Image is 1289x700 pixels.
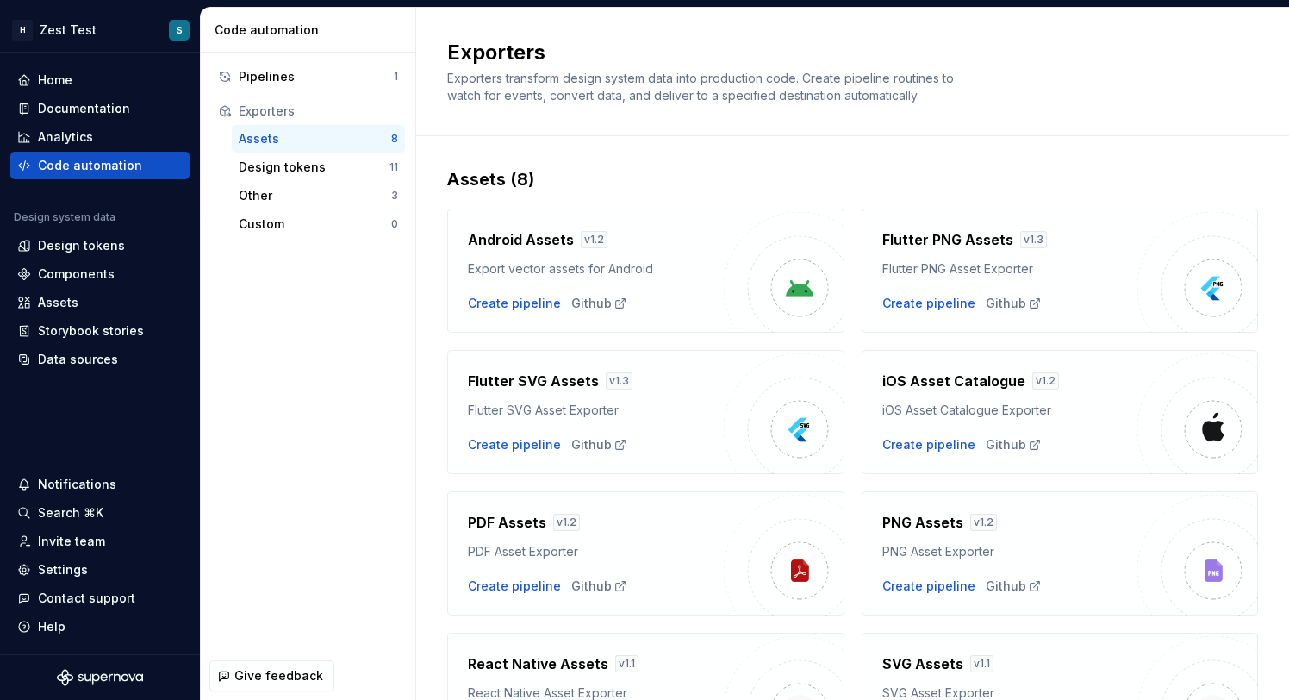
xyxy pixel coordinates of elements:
div: Components [38,266,115,283]
div: iOS Asset Catalogue Exporter [882,402,1138,419]
div: Data sources [38,351,118,368]
button: Create pipeline [468,295,561,312]
div: Flutter PNG Asset Exporter [882,260,1138,278]
div: PDF Asset Exporter [468,543,724,560]
div: Notifications [38,476,116,493]
div: 8 [391,132,398,146]
svg: Supernova Logo [57,669,143,686]
a: Github [571,436,627,453]
div: Search ⌘K [38,504,103,522]
div: Assets [239,130,391,147]
a: Github [986,578,1042,595]
button: Give feedback [209,660,334,691]
span: Exporters transform design system data into production code. Create pipeline routines to watch fo... [447,71,957,103]
a: Invite team [10,528,190,555]
div: Home [38,72,72,89]
div: v 1.3 [1020,231,1047,248]
div: Create pipeline [882,295,975,312]
a: Documentation [10,95,190,122]
button: Help [10,613,190,641]
button: Assets8 [232,125,405,153]
div: Flutter SVG Asset Exporter [468,402,724,419]
div: Code automation [38,157,142,174]
button: Create pipeline [468,436,561,453]
a: Components [10,260,190,288]
div: S [177,23,183,37]
div: v 1.2 [970,514,997,531]
div: Custom [239,216,391,233]
a: Design tokens [10,232,190,259]
div: Design system data [14,210,115,224]
span: Give feedback [234,667,323,684]
h4: Flutter SVG Assets [468,371,599,391]
div: Storybook stories [38,322,144,340]
div: PNG Asset Exporter [882,543,1138,560]
button: Notifications [10,471,190,498]
div: Invite team [38,533,105,550]
a: Github [986,295,1042,312]
button: Pipelines1 [211,63,405,91]
button: Search ⌘K [10,499,190,527]
a: Github [571,295,627,312]
div: v 1.2 [553,514,580,531]
h4: PDF Assets [468,512,546,533]
div: Other [239,187,391,204]
div: 0 [391,217,398,231]
a: Github [986,436,1042,453]
div: Settings [38,561,88,578]
div: Github [571,578,627,595]
div: Pipelines [239,68,394,85]
a: Data sources [10,346,190,373]
button: Create pipeline [882,578,975,595]
h2: Exporters [447,39,1237,66]
div: v 1.1 [615,655,638,672]
div: v 1.3 [606,372,632,390]
div: 1 [394,70,398,84]
a: Analytics [10,123,190,151]
button: Custom0 [232,210,405,238]
div: v 1.2 [581,231,607,248]
div: Contact support [38,590,135,607]
div: Help [38,618,65,635]
div: Zest Test [40,22,97,39]
div: Design tokens [38,237,125,254]
a: Storybook stories [10,317,190,345]
button: Create pipeline [882,436,975,453]
h4: Android Assets [468,229,574,250]
div: Code automation [215,22,408,39]
a: Assets [10,289,190,316]
a: Code automation [10,152,190,179]
button: Create pipeline [468,578,561,595]
a: Settings [10,556,190,584]
div: H [12,20,33,41]
div: Export vector assets for Android [468,260,724,278]
div: v 1.2 [1032,372,1059,390]
div: v 1.1 [970,655,993,672]
div: Exporters [239,103,398,120]
h4: iOS Asset Catalogue [882,371,1025,391]
div: Analytics [38,128,93,146]
a: Home [10,66,190,94]
div: 11 [389,160,398,174]
h4: React Native Assets [468,653,608,674]
div: Assets [38,294,78,311]
button: Contact support [10,584,190,612]
button: Other3 [232,182,405,209]
div: Documentation [38,100,130,117]
div: Design tokens [239,159,389,176]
